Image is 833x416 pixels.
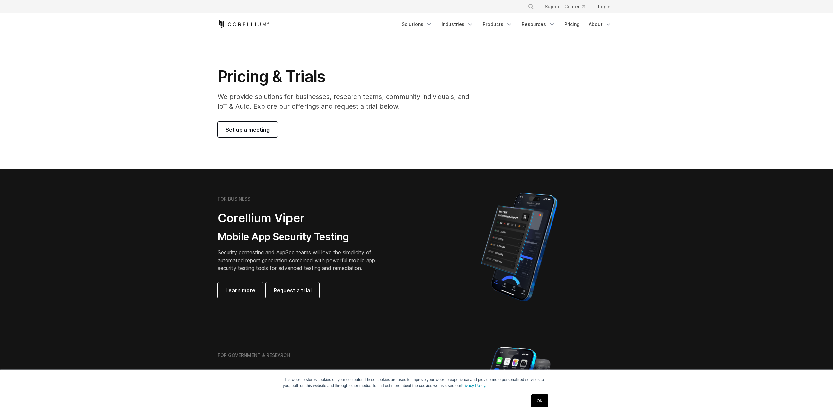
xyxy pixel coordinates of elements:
[438,18,478,30] a: Industries
[218,67,479,86] h1: Pricing & Trials
[539,1,590,12] a: Support Center
[593,1,616,12] a: Login
[470,190,569,304] img: Corellium MATRIX automated report on iPhone showing app vulnerability test results across securit...
[218,282,263,298] a: Learn more
[226,126,270,134] span: Set up a meeting
[218,196,250,202] h6: FOR BUSINESS
[266,282,319,298] a: Request a trial
[560,18,584,30] a: Pricing
[226,286,255,294] span: Learn more
[518,18,559,30] a: Resources
[274,286,312,294] span: Request a trial
[218,248,385,272] p: Security pentesting and AppSec teams will love the simplicity of automated report generation comb...
[283,377,550,389] p: This website stores cookies on your computer. These cookies are used to improve your website expe...
[531,394,548,407] a: OK
[218,20,270,28] a: Corellium Home
[525,1,537,12] button: Search
[461,383,486,388] a: Privacy Policy.
[520,1,616,12] div: Navigation Menu
[398,18,616,30] div: Navigation Menu
[479,18,516,30] a: Products
[398,18,436,30] a: Solutions
[218,367,401,382] h2: Corellium Falcon
[218,353,290,358] h6: FOR GOVERNMENT & RESEARCH
[218,231,385,243] h3: Mobile App Security Testing
[585,18,616,30] a: About
[218,211,385,226] h2: Corellium Viper
[218,92,479,111] p: We provide solutions for businesses, research teams, community individuals, and IoT & Auto. Explo...
[218,122,278,137] a: Set up a meeting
